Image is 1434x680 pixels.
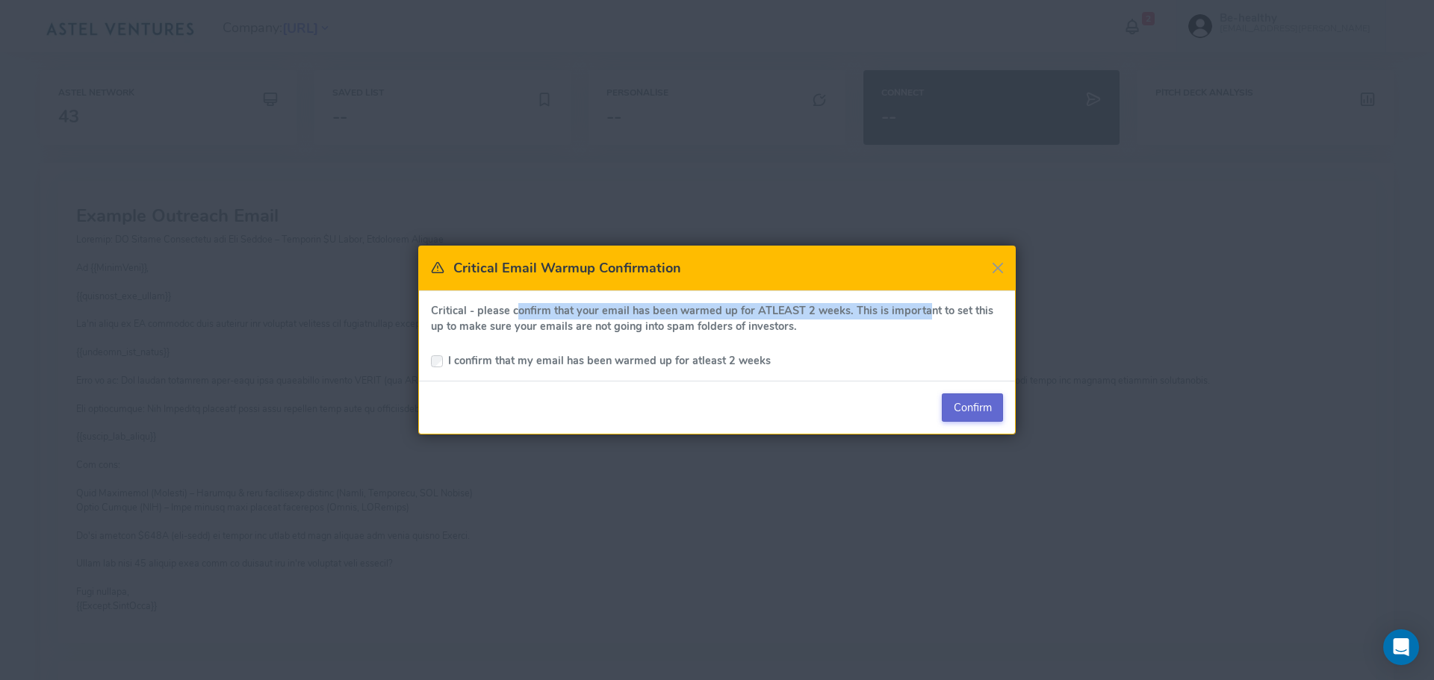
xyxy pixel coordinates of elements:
h4: Critical Email Warmup Confirmation [431,258,681,278]
label: I confirm that my email has been warmed up for atleast 2 weeks [448,353,771,369]
div: Open Intercom Messenger [1383,629,1419,665]
p: Critical - please confirm that your email has been warmed up for ATLEAST 2 weeks. This is importa... [431,303,1003,335]
button: Confirm [942,393,1003,422]
span: Confirm [954,400,992,415]
button: Close [987,257,1009,279]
